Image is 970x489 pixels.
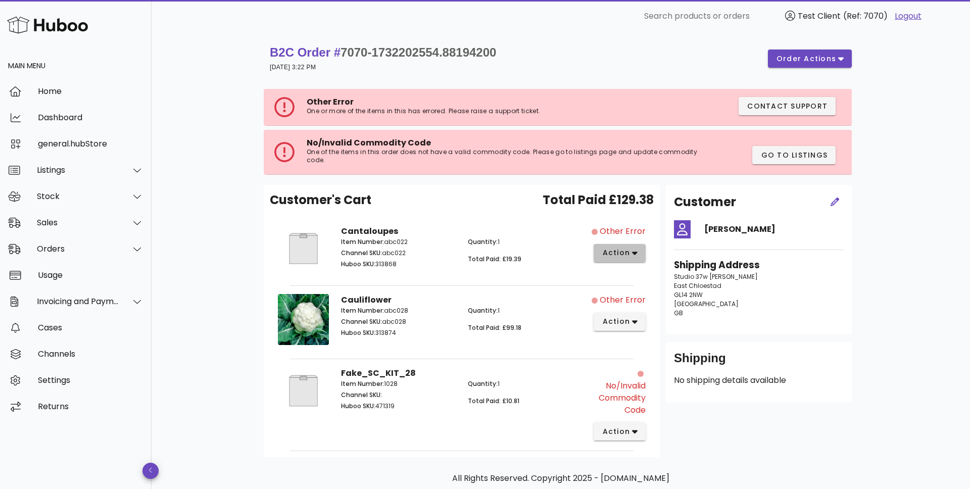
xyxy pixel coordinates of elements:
span: Huboo SKU: [341,402,375,410]
button: action [594,422,646,441]
span: Total Paid £129.38 [543,191,654,209]
p: abc028 [341,317,456,326]
span: Quantity: [468,237,498,246]
div: Orders [37,244,119,254]
span: Total Paid: £19.39 [468,255,521,263]
span: [GEOGRAPHIC_DATA] [674,300,739,308]
span: Item Number: [341,379,384,388]
span: No/Invalid Commodity Code [307,137,431,149]
h3: Shipping Address [674,258,844,272]
strong: Fake_SC_KIT_28 [341,367,416,379]
span: Channel SKU: [341,317,382,326]
span: 7070-1732202554.88194200 [341,45,496,59]
img: Product Image [278,367,329,414]
p: 313868 [341,260,456,269]
span: action [602,316,630,327]
span: (Ref: 7070) [843,10,888,22]
div: Channels [38,349,143,359]
button: action [594,313,646,331]
h4: [PERSON_NAME] [704,223,844,235]
div: Sales [37,218,119,227]
div: No/Invalid Commodity Code [589,380,646,416]
button: order actions [768,50,852,68]
strong: Cantaloupes [341,225,398,237]
button: Contact Support [739,97,836,115]
span: Studio 37w [PERSON_NAME] [674,272,758,281]
div: general.hubStore [38,139,143,149]
div: Listings [37,165,119,175]
p: All Rights Reserved. Copyright 2025 - [DOMAIN_NAME] [272,472,850,484]
button: action [594,244,646,262]
div: Other Error [600,225,646,237]
span: Contact Support [747,101,828,112]
small: [DATE] 3:22 PM [270,64,316,71]
strong: B2C Order # [270,45,496,59]
div: Invoicing and Payments [37,297,119,306]
span: Item Number: [341,237,384,246]
div: Dashboard [38,113,143,122]
p: abc022 [341,249,456,258]
p: 471319 [341,402,456,411]
span: action [602,248,630,258]
span: East Chloestad [674,281,721,290]
a: Logout [895,10,922,22]
div: Shipping [674,350,844,374]
span: GL14 2NW [674,290,703,299]
div: Stock [37,191,119,201]
div: Cases [38,323,143,332]
div: Usage [38,270,143,280]
div: Home [38,86,143,96]
span: Total Paid: £10.81 [468,397,519,405]
img: Huboo Logo [7,14,88,36]
div: Other Error [600,294,646,306]
span: action [602,426,630,437]
div: Settings [38,375,143,385]
span: Huboo SKU: [341,328,375,337]
span: GB [674,309,683,317]
p: 1 [468,379,583,388]
p: No shipping details available [674,374,844,386]
span: Quantity: [468,306,498,315]
p: 1 [468,237,583,247]
p: abc022 [341,237,456,247]
span: order actions [776,54,837,64]
p: One or more of the items in this has errored. Please raise a support ticket. [307,107,615,115]
span: Other Error [307,96,354,108]
p: abc028 [341,306,456,315]
span: Total Paid: £99.18 [468,323,521,332]
span: Test Client [798,10,841,22]
span: Go to Listings [760,150,828,161]
p: One of the items in this order does not have a valid commodity code. Please go to listings page a... [307,148,703,164]
img: Product Image [278,294,329,345]
span: Customer's Cart [270,191,371,209]
p: 313874 [341,328,456,337]
h2: Customer [674,193,736,211]
span: Channel SKU: [341,390,382,399]
span: Item Number: [341,306,384,315]
span: Huboo SKU: [341,260,375,268]
img: Product Image [278,225,329,272]
p: 1 [468,306,583,315]
span: Quantity: [468,379,498,388]
span: Channel SKU: [341,249,382,257]
p: 1028 [341,379,456,388]
button: Go to Listings [752,146,836,164]
div: Returns [38,402,143,411]
strong: Cauliflower [341,294,392,306]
